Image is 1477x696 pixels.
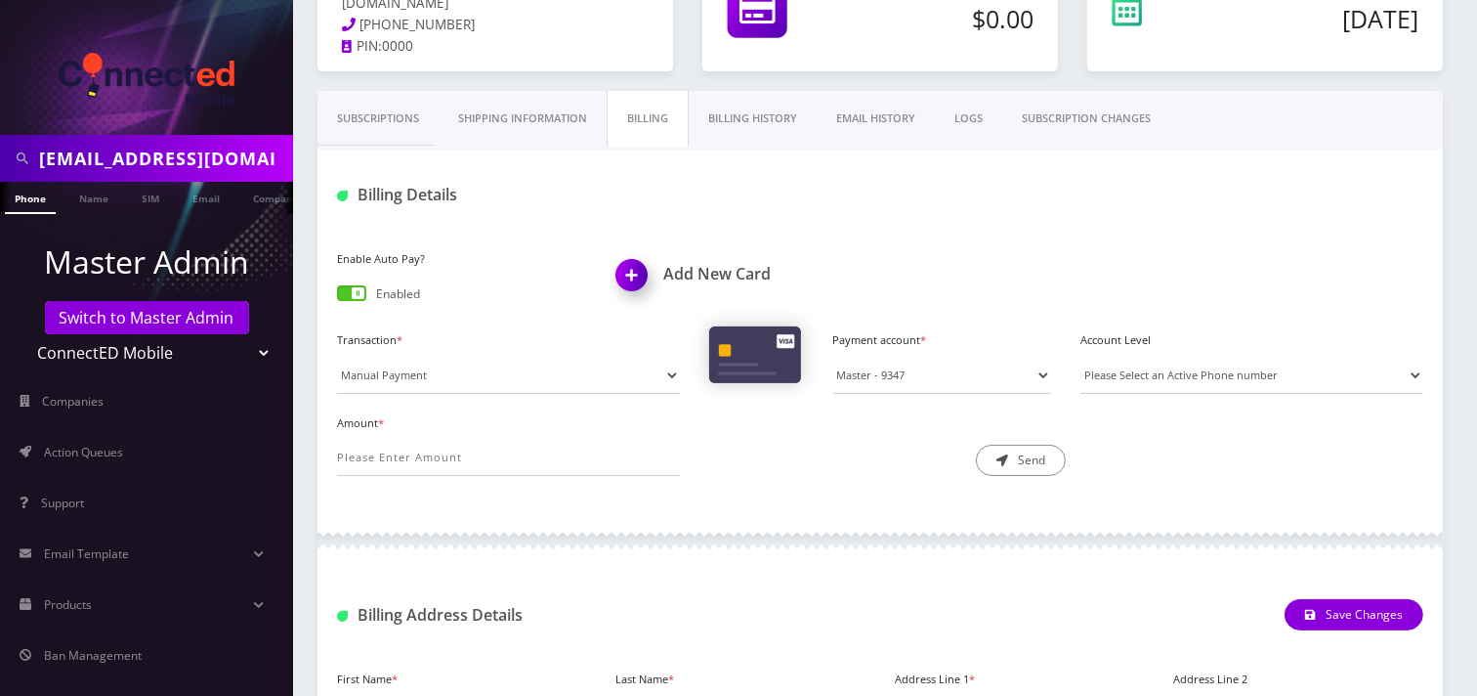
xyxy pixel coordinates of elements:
[817,91,935,147] a: EMAIL HISTORY
[1080,332,1423,349] label: Account Level
[317,91,439,147] a: Subscriptions
[337,611,348,622] img: Billing Address Detail
[45,301,249,334] a: Switch to Master Admin
[337,672,398,688] label: First Name
[976,445,1066,476] button: Send
[183,182,230,212] a: Email
[616,265,866,283] h1: Add New Card
[39,140,288,177] input: Search in Company
[607,91,689,147] a: Billing
[243,182,309,212] a: Company
[69,182,118,212] a: Name
[935,91,1002,147] a: LOGS
[44,596,92,613] span: Products
[1174,672,1248,688] label: Address Line 2
[1285,599,1423,631] button: Save Changes
[44,545,129,562] span: Email Template
[44,444,123,460] span: Action Queues
[607,253,664,311] img: Add New Card
[337,439,680,476] input: Please Enter Amount
[337,415,680,432] label: Amount
[41,495,84,511] span: Support
[342,37,382,57] a: PIN:
[337,191,348,201] img: Billing Details
[5,182,56,214] a: Phone
[337,251,587,268] label: Enable Auto Pay?
[43,393,105,410] span: Companies
[59,53,234,106] img: ConnectED Mobile
[1224,4,1418,33] h5: [DATE]
[337,332,680,349] label: Transaction
[360,16,476,33] span: [PHONE_NUMBER]
[689,91,817,147] a: Billing History
[439,91,607,147] a: Shipping Information
[337,186,680,204] h1: Billing Details
[833,332,1052,349] label: Payment account
[866,4,1034,33] h5: $0.00
[1002,91,1170,147] a: SUBSCRIPTION CHANGES
[44,647,142,664] span: Ban Management
[132,182,169,212] a: SIM
[616,672,675,688] label: Last Name
[709,326,801,383] img: Cards
[616,265,866,283] a: Add New CardAdd New Card
[376,285,420,303] p: Enabled
[895,672,975,688] label: Address Line 1
[337,606,680,625] h1: Billing Address Details
[382,37,413,55] span: 0000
